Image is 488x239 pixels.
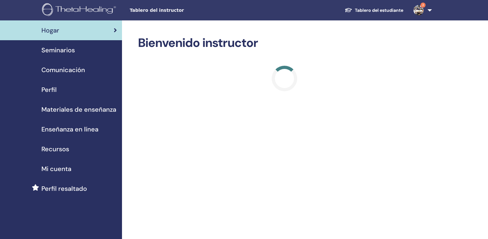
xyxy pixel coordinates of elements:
span: Comunicación [41,65,85,75]
span: Tablero del instructor [130,7,225,14]
span: Mi cuenta [41,164,71,174]
img: logo.png [42,3,118,18]
span: Recursos [41,144,69,154]
span: Perfil [41,85,57,94]
span: Perfil resaltado [41,184,87,193]
span: Seminarios [41,45,75,55]
span: Hogar [41,26,59,35]
a: Tablero del estudiante [340,4,408,16]
span: Materiales de enseñanza [41,105,116,114]
span: Enseñanza en línea [41,124,98,134]
img: default.jpg [413,5,424,15]
img: graduation-cap-white.svg [345,7,352,13]
h2: Bienvenido instructor [138,36,431,50]
span: 3 [420,3,426,8]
